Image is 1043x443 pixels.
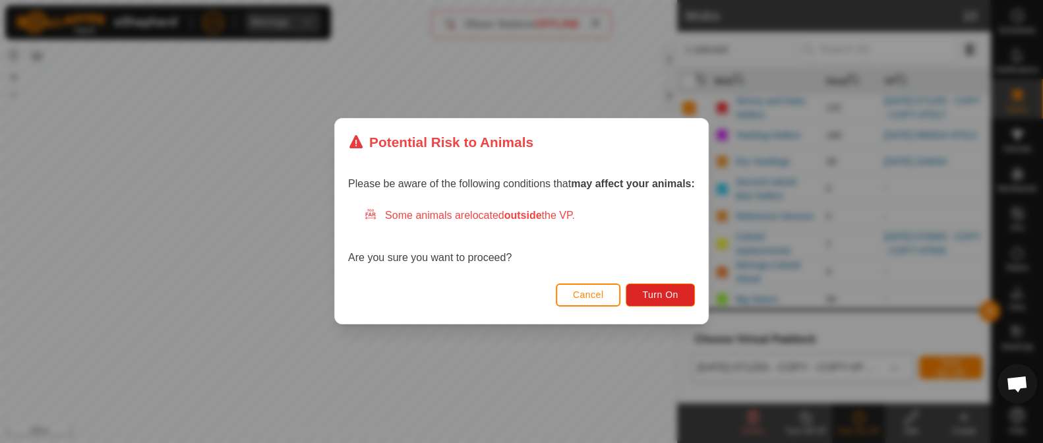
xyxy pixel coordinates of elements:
div: Potential Risk to Animals [348,132,533,152]
button: Cancel [556,283,621,307]
div: Are you sure you want to proceed? [348,208,695,266]
div: Some animals are [364,208,695,224]
span: located the VP. [470,210,575,221]
span: Turn On [643,290,678,301]
a: Open chat [998,364,1037,403]
span: Cancel [573,290,604,301]
strong: outside [504,210,542,221]
button: Turn On [626,283,695,307]
span: Please be aware of the following conditions that [348,179,695,190]
strong: may affect your animals: [571,179,695,190]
